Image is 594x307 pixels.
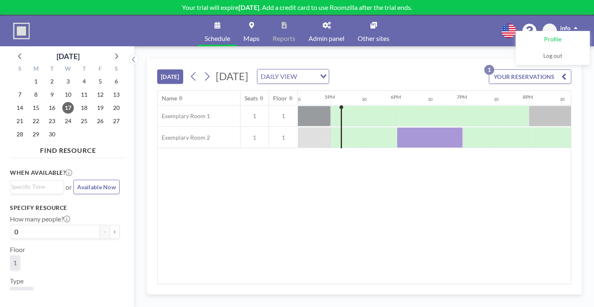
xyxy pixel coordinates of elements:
div: 8PM [523,94,533,100]
span: Wednesday, September 24, 2025 [62,115,74,127]
span: 1 [13,259,17,267]
button: Available Now [73,180,120,194]
div: T [76,64,92,75]
button: + [110,225,120,239]
div: 7PM [457,94,467,100]
span: Other sites [358,35,389,42]
span: Saturday, September 27, 2025 [111,115,122,127]
button: [DATE] [157,69,183,84]
div: Name [162,95,177,102]
span: Exemplary Room 1 [158,112,210,120]
span: Friday, September 19, 2025 [94,102,106,114]
div: T [44,64,60,75]
div: [DATE] [57,50,80,62]
span: Room [13,290,30,298]
div: 30 [494,97,499,102]
a: Reports [266,15,302,46]
span: 1 [269,112,298,120]
span: Profile [544,36,561,44]
span: Friday, September 12, 2025 [94,89,106,100]
span: DAILY VIEW [259,71,299,82]
div: 30 [296,97,301,102]
div: Search for option [10,181,64,193]
span: Monday, September 22, 2025 [30,115,42,127]
label: How many people? [10,215,70,223]
span: 1 [240,112,269,120]
div: Floor [273,95,287,102]
span: Tuesday, September 23, 2025 [46,115,58,127]
span: Tuesday, September 2, 2025 [46,76,58,87]
a: Other sites [351,15,396,46]
span: Tuesday, September 16, 2025 [46,102,58,114]
span: Exemplary Room 2 [158,134,210,141]
div: 30 [362,97,367,102]
div: S [12,64,28,75]
span: Admin panel [309,35,344,42]
span: Sunday, September 14, 2025 [14,102,26,114]
div: M [28,64,44,75]
a: Admin panel [302,15,351,46]
span: Thursday, September 4, 2025 [78,76,90,87]
b: [DATE] [238,3,259,11]
span: Log out [543,52,562,60]
span: Thursday, September 25, 2025 [78,115,90,127]
span: Monday, September 1, 2025 [30,76,42,87]
span: Friday, September 5, 2025 [94,76,106,87]
p: 1 [484,65,494,75]
span: Saturday, September 13, 2025 [111,89,122,100]
div: 30 [560,97,565,102]
div: Search for option [257,69,329,83]
span: Wednesday, September 10, 2025 [62,89,74,100]
a: Log out [516,48,589,64]
span: Reports [273,35,295,42]
span: 1 [240,134,269,141]
span: I [549,27,551,35]
span: Thursday, September 18, 2025 [78,102,90,114]
h4: FIND RESOURCE [10,143,126,155]
span: Schedule [205,35,230,42]
span: Maps [243,35,259,42]
span: 1 [269,134,298,141]
a: Profile [516,31,589,48]
a: Maps [237,15,266,46]
div: 6PM [391,94,401,100]
div: 30 [428,97,433,102]
label: Type [10,277,24,285]
input: Search for option [299,71,315,82]
span: Saturday, September 20, 2025 [111,102,122,114]
button: YOUR RESERVATIONS1 [489,69,571,84]
span: or [66,183,72,191]
div: 5PM [325,94,335,100]
span: Thursday, September 11, 2025 [78,89,90,100]
span: Sunday, September 7, 2025 [14,89,26,100]
span: Monday, September 8, 2025 [30,89,42,100]
span: Available Now [77,183,116,190]
h3: Specify resource [10,204,120,212]
a: Schedule [198,15,237,46]
img: organization-logo [13,23,30,39]
div: S [108,64,124,75]
span: [DATE] [216,70,248,82]
div: F [92,64,108,75]
label: Floor [10,245,25,254]
span: Sunday, September 28, 2025 [14,129,26,140]
input: Search for option [11,182,59,191]
span: Wednesday, September 17, 2025 [62,102,74,114]
span: Tuesday, September 30, 2025 [46,129,58,140]
button: - [100,225,110,239]
span: Friday, September 26, 2025 [94,115,106,127]
span: Sunday, September 21, 2025 [14,115,26,127]
span: Monday, September 15, 2025 [30,102,42,114]
div: W [60,64,76,75]
div: Seats [245,95,258,102]
span: Tuesday, September 9, 2025 [46,89,58,100]
span: Saturday, September 6, 2025 [111,76,122,87]
span: info [560,24,570,31]
span: Monday, September 29, 2025 [30,129,42,140]
span: Wednesday, September 3, 2025 [62,76,74,87]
